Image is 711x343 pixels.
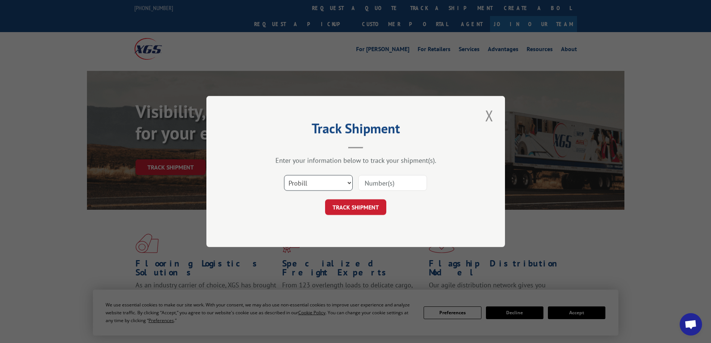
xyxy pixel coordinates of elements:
[244,156,468,165] div: Enter your information below to track your shipment(s).
[325,199,386,215] button: TRACK SHIPMENT
[483,105,496,126] button: Close modal
[244,123,468,137] h2: Track Shipment
[680,313,702,336] a: Open chat
[358,175,427,191] input: Number(s)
